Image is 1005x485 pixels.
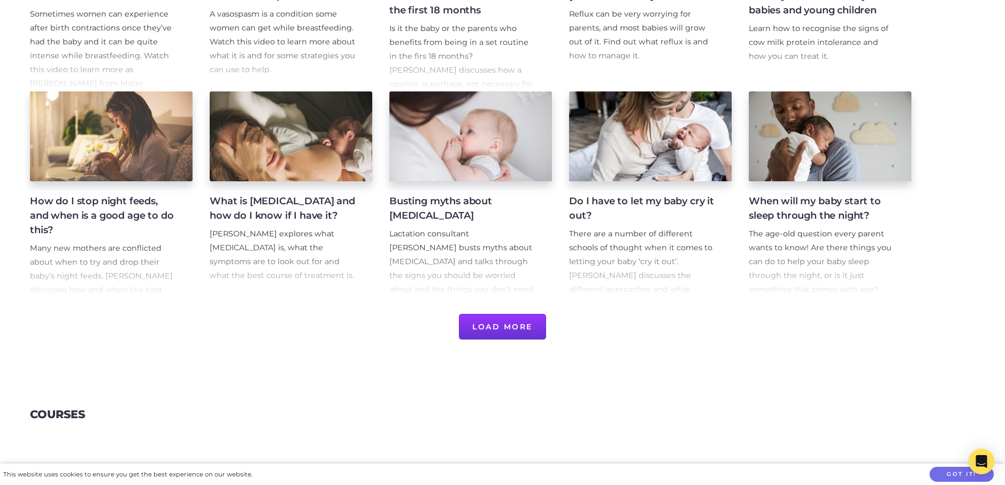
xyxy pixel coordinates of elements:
div: Open Intercom Messenger [969,449,994,474]
span: Sometimes women can experience after birth contractions once they’ve had the baby and it can be q... [30,9,172,102]
p: Many new mothers are conflicted about when to try and drop their baby’s night feeds. [PERSON_NAME... [30,242,175,325]
div: This website uses cookies to ensure you get the best experience on our website. [3,469,252,480]
h3: Courses [30,408,85,421]
p: There are a number of different schools of thought when it comes to letting your baby ‘cry it out... [569,227,715,311]
span: Is it the baby or the parents who benefits from being in a set routine in the firs 18 months? [PE... [389,24,533,117]
h4: Do I have to let my baby cry it out? [569,194,715,223]
h4: When will my baby start to sleep through the night? [749,194,894,223]
p: Lactation consultant [PERSON_NAME] busts myths about [MEDICAL_DATA] and talks through the signs y... [389,227,535,311]
p: Reflux can be very worrying for parents, and most babies will grow out of it. Find out what reflu... [569,7,715,63]
a: What is [MEDICAL_DATA] and how do I know if I have it? [PERSON_NAME] explores what [MEDICAL_DATA]... [210,91,372,297]
h4: What is [MEDICAL_DATA] and how do I know if I have it? [210,194,355,223]
p: Learn how to recognise the signs of cow milk protein intolerance and how you can treat it. [749,22,894,64]
a: When will my baby start to sleep through the night? The age-old question every parent wants to kn... [749,91,911,297]
a: Do I have to let my baby cry it out? There are a number of different schools of thought when it c... [569,91,732,297]
button: Load More [459,314,546,340]
p: [PERSON_NAME] explores what [MEDICAL_DATA] is, what the symptoms are to look out for and what the... [210,227,355,283]
a: Busting myths about [MEDICAL_DATA] Lactation consultant [PERSON_NAME] busts myths about [MEDICAL_... [389,91,552,297]
button: Got it! [930,467,994,482]
a: How do I stop night feeds, and when is a good age to do this? Many new mothers are conflicted abo... [30,91,193,297]
h4: How do I stop night feeds, and when is a good age to do this? [30,194,175,237]
h4: Busting myths about [MEDICAL_DATA] [389,194,535,223]
p: The age-old question every parent wants to know! Are there things you can do to help your baby sl... [749,227,894,311]
span: A vasospasm is a condition some women can get while breastfeeding. Watch this video to learn more... [210,9,355,74]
